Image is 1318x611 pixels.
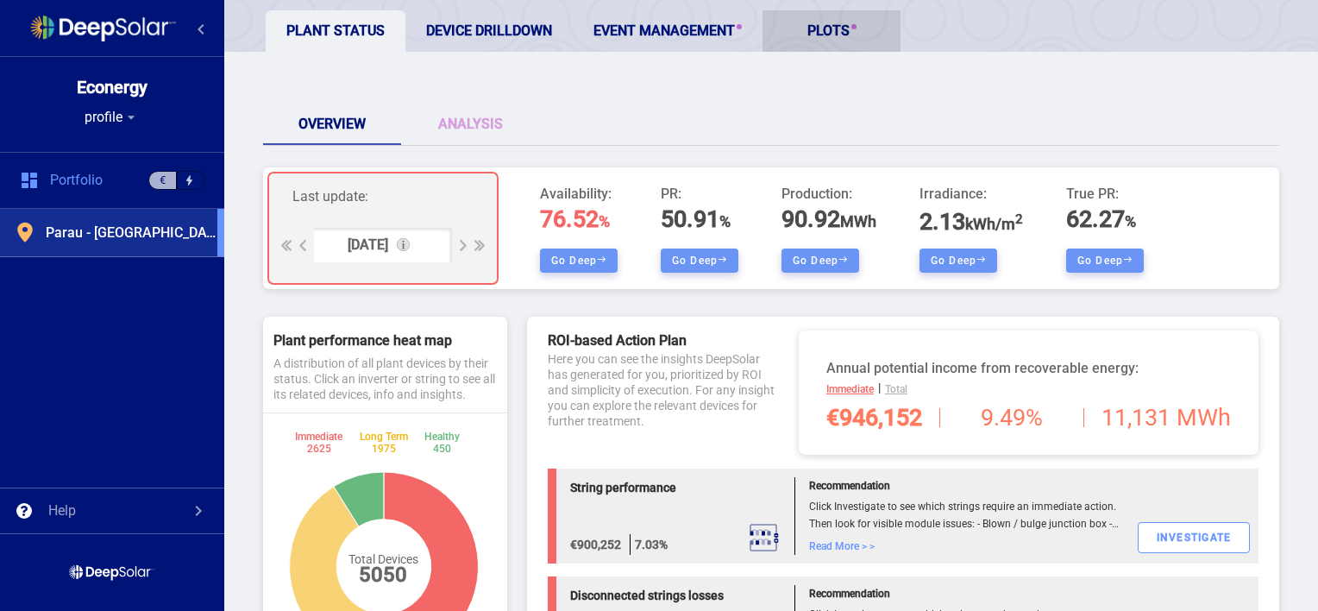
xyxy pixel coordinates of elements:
[826,379,1231,400] div: |
[809,538,1124,555] div: Read more >
[359,567,407,583] span: 5050
[939,408,1084,427] div: 9.49%
[433,443,451,455] span: 450
[273,356,497,402] div: A distribution of all plant devices by their status. Click an inverter or string to see all its r...
[548,351,778,429] div: Here you can see the insights DeepSolar has generated for you, prioritized by ROI and simplicity ...
[372,443,396,455] span: 1975
[122,109,140,126] mat-icon: arrow_drop_down
[809,477,1124,494] div: Recommendation
[1066,184,1144,205] span: True PR:
[570,534,621,555] div: €900,252
[570,585,780,606] div: Disconnected strings losses
[781,184,876,205] span: Production:
[85,109,122,126] span: profile
[719,212,731,230] span: %
[826,358,1231,379] div: Annual potential income from recoverable energy:
[630,534,668,555] div: 7.03%
[781,249,859,273] button: Go deep
[809,585,1124,602] div: Recommendation
[348,551,418,583] div: Total Devices
[826,408,922,427] div: €946,152
[148,171,177,190] div: €
[919,249,997,273] button: Go deep
[570,477,780,498] div: String performance
[1138,522,1250,553] div: Investigate
[401,104,539,145] a: Analysis
[661,205,731,233] span: 50.91
[50,172,103,189] span: Portfolio
[919,208,1023,236] span: 2.13
[661,249,738,273] button: Go deep
[77,79,147,96] div: Econergy
[599,212,610,230] span: %
[540,209,610,232] span: 76.52
[1066,205,1136,233] span: 62.27
[1125,212,1136,230] span: %
[573,10,763,52] a: Event Management
[1101,408,1231,427] div: 11,131 MWh
[307,443,331,455] span: 2625
[263,104,401,145] a: Overview
[826,379,874,400] div: Immediate
[188,501,209,521] mat-icon: chevron_right
[348,236,388,254] div: [DATE]
[273,331,497,356] div: Plant performance heat map
[266,10,405,52] a: Plant Status
[46,224,217,242] span: Parau - Romania
[781,205,876,233] span: 90.92
[295,431,342,455] div: Immediate
[540,184,618,205] span: Availability:
[919,184,1023,205] span: Irradiance:
[809,498,1124,532] div: Click Investigate to see which strings require an immediate action. Then look for visible module ...
[1066,249,1144,273] button: Go deep
[965,215,1023,233] span: kWh/m
[540,249,618,273] button: Go deep
[885,379,907,400] div: Total
[661,184,738,205] span: PR:
[360,431,408,455] div: Long Term
[405,10,573,52] a: Device Drilldown
[191,19,211,40] mat-icon: chevron_left
[1015,211,1023,227] sup: 2
[48,502,76,520] div: Help
[548,331,687,351] div: ROI-based Action Plan
[840,212,876,230] span: MWh
[292,183,474,228] span: Last update:
[763,10,901,52] a: PLOTS
[424,431,460,455] div: Healthy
